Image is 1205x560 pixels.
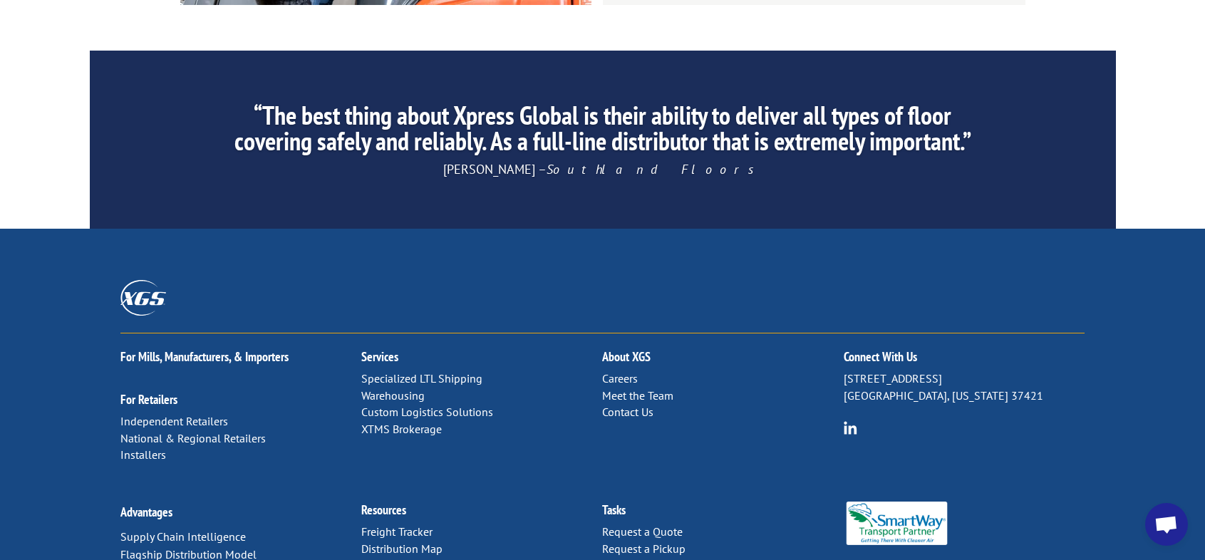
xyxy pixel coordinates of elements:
[602,405,653,419] a: Contact Us
[120,431,266,445] a: National & Regional Retailers
[361,502,406,518] a: Resources
[361,524,433,539] a: Freight Tracker
[120,391,177,408] a: For Retailers
[223,103,981,161] h2: “The best thing about Xpress Global is their ability to deliver all types of floor covering safel...
[120,280,166,315] img: XGS_Logos_ALL_2024_All_White
[361,388,425,403] a: Warehousing
[120,504,172,520] a: Advantages
[602,371,638,385] a: Careers
[844,370,1085,405] p: [STREET_ADDRESS] [GEOGRAPHIC_DATA], [US_STATE] 37421
[361,422,442,436] a: XTMS Brokerage
[443,161,762,177] span: [PERSON_NAME] –
[361,405,493,419] a: Custom Logistics Solutions
[120,529,246,544] a: Supply Chain Intelligence
[602,348,651,365] a: About XGS
[1145,503,1188,546] div: Open chat
[844,351,1085,370] h2: Connect With Us
[547,161,762,177] em: Southland Floors
[361,541,443,556] a: Distribution Map
[120,348,289,365] a: For Mills, Manufacturers, & Importers
[602,504,843,524] h2: Tasks
[602,388,673,403] a: Meet the Team
[844,421,857,435] img: group-6
[361,371,482,385] a: Specialized LTL Shipping
[361,348,398,365] a: Services
[602,541,686,556] a: Request a Pickup
[602,524,683,539] a: Request a Quote
[120,414,228,428] a: Independent Retailers
[120,447,166,462] a: Installers
[844,502,951,545] img: Smartway_Logo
